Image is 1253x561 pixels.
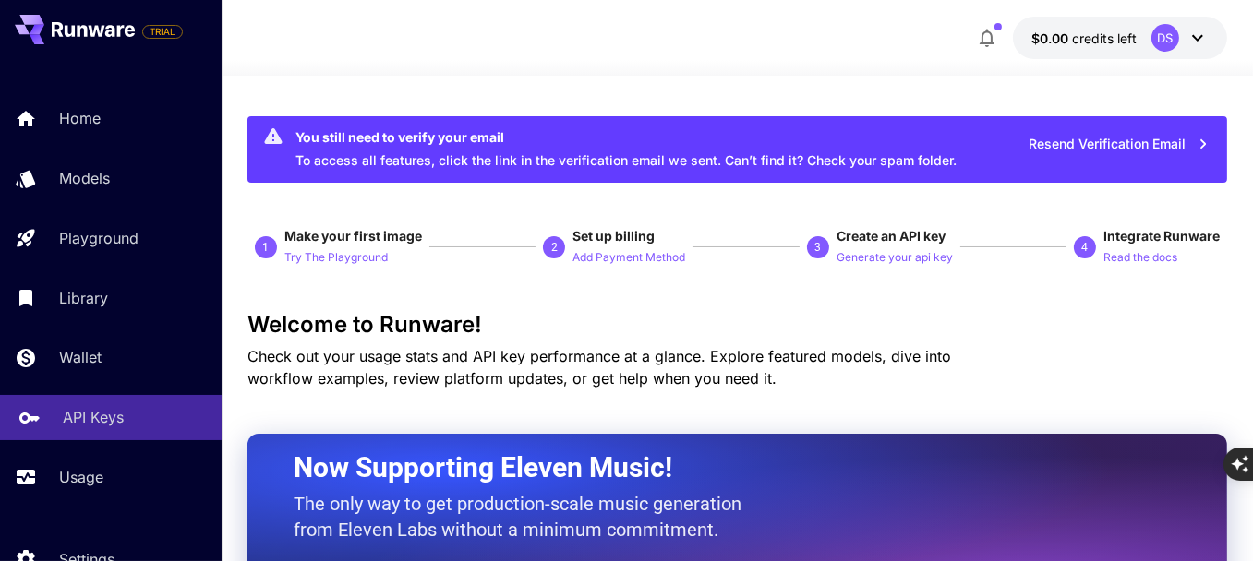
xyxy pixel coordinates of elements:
[1151,24,1179,52] div: DS
[814,239,821,256] p: 3
[1031,30,1072,46] span: $0.00
[551,239,558,256] p: 2
[142,20,183,42] span: Add your payment card to enable full platform functionality.
[59,167,110,189] p: Models
[59,107,101,129] p: Home
[295,127,957,147] div: You still need to verify your email
[1103,249,1177,267] p: Read the docs
[572,249,685,267] p: Add Payment Method
[59,287,108,309] p: Library
[295,122,957,177] div: To access all features, click the link in the verification email we sent. Can’t find it? Check yo...
[1031,29,1137,48] div: $0.00
[1103,228,1220,244] span: Integrate Runware
[247,347,951,388] span: Check out your usage stats and API key performance at a glance. Explore featured models, dive int...
[572,245,685,268] button: Add Payment Method
[572,228,655,244] span: Set up billing
[1018,125,1220,163] button: Resend Verification Email
[837,249,953,267] p: Generate your api key
[837,228,946,244] span: Create an API key
[262,239,269,256] p: 1
[284,228,422,244] span: Make your first image
[59,466,103,488] p: Usage
[59,346,102,368] p: Wallet
[1082,239,1089,256] p: 4
[294,450,1135,485] h2: Now Supporting Eleven Music!
[284,245,388,268] button: Try The Playground
[1103,245,1177,268] button: Read the docs
[247,312,1227,338] h3: Welcome to Runware!
[1072,30,1137,46] span: credits left
[143,25,182,39] span: TRIAL
[294,491,755,543] p: The only way to get production-scale music generation from Eleven Labs without a minimum commitment.
[59,227,139,249] p: Playground
[837,245,953,268] button: Generate your api key
[284,249,388,267] p: Try The Playground
[1013,17,1227,59] button: $0.00DS
[63,406,124,428] p: API Keys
